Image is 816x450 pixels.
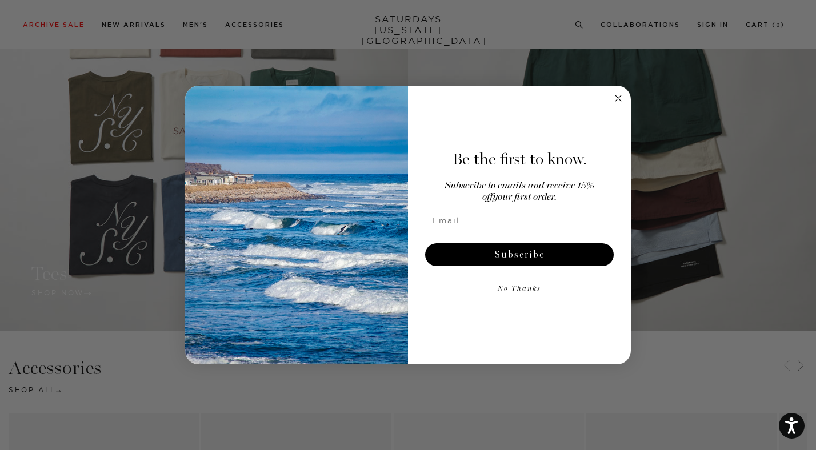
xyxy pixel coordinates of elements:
[185,86,408,364] img: 125c788d-000d-4f3e-b05a-1b92b2a23ec9.jpeg
[453,150,587,169] span: Be the first to know.
[423,209,616,232] input: Email
[423,278,616,300] button: No Thanks
[493,192,557,202] span: your first order.
[611,91,625,105] button: Close dialog
[425,243,614,266] button: Subscribe
[482,192,493,202] span: off
[445,181,594,191] span: Subscribe to emails and receive 15%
